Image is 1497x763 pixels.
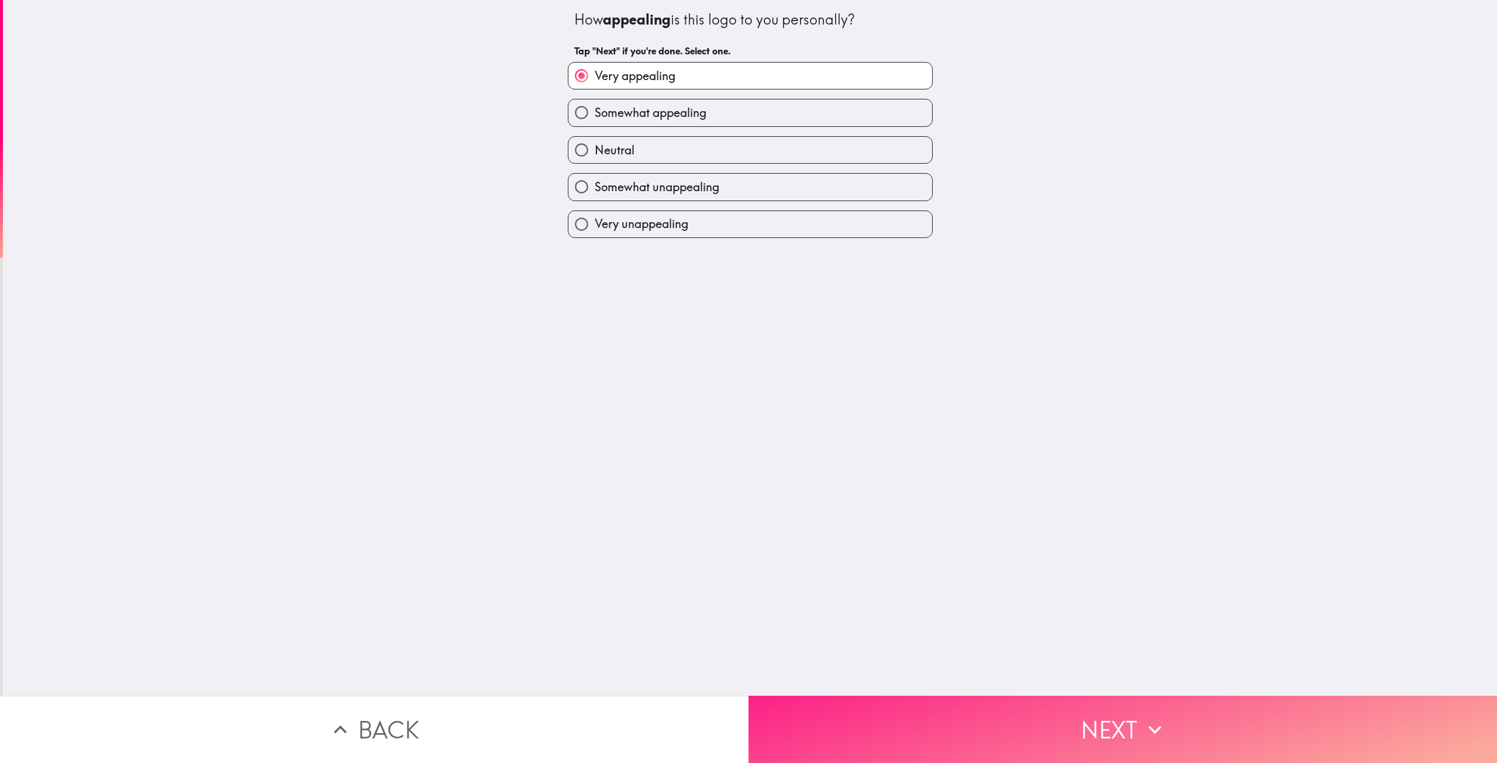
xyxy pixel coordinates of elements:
button: Very appealing [568,63,932,89]
button: Somewhat unappealing [568,174,932,200]
button: Neutral [568,137,932,163]
span: Somewhat appealing [595,105,706,121]
div: How is this logo to you personally? [574,10,926,30]
span: Very appealing [595,68,675,84]
span: Very unappealing [595,216,688,232]
h6: Tap "Next" if you're done. Select one. [574,44,926,57]
span: Somewhat unappealing [595,179,719,195]
b: appealing [603,11,671,28]
button: Somewhat appealing [568,99,932,126]
span: Neutral [595,142,634,158]
button: Very unappealing [568,211,932,237]
button: Next [748,696,1497,763]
